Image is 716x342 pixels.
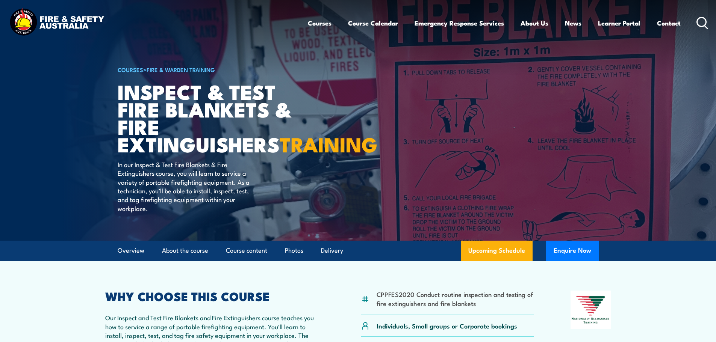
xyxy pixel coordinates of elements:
[118,65,143,74] a: COURSES
[521,13,548,33] a: About Us
[118,65,303,74] h6: >
[321,241,343,261] a: Delivery
[565,13,581,33] a: News
[226,241,267,261] a: Course content
[118,160,255,212] p: In our Inspect & Test Fire Blankets & Fire Extinguishers course, you will learn to service a vari...
[546,241,599,261] button: Enquire Now
[308,13,332,33] a: Courses
[118,241,144,261] a: Overview
[162,241,208,261] a: About the course
[461,241,533,261] a: Upcoming Schedule
[285,241,303,261] a: Photos
[105,291,325,301] h2: WHY CHOOSE THIS COURSE
[657,13,681,33] a: Contact
[571,291,611,329] img: Nationally Recognised Training logo.
[118,83,303,153] h1: Inspect & Test Fire Blankets & Fire Extinguishers
[415,13,504,33] a: Emergency Response Services
[348,13,398,33] a: Course Calendar
[598,13,640,33] a: Learner Portal
[280,128,377,159] strong: TRAINING
[147,65,215,74] a: Fire & Warden Training
[377,321,517,330] p: Individuals, Small groups or Corporate bookings
[377,290,534,307] li: CPPFES2020 Conduct routine inspection and testing of fire extinguishers and fire blankets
